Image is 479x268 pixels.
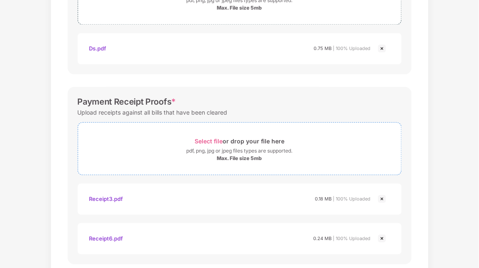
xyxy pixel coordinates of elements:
img: svg+xml;base64,PHN2ZyBpZD0iQ3Jvc3MtMjR4MjQiIHhtbG5zPSJodHRwOi8vd3d3LnczLm9yZy8yMDAwL3N2ZyIgd2lkdG... [377,233,387,243]
div: Receipt6.pdf [89,231,123,245]
span: | 100% Uploaded [333,235,371,241]
img: svg+xml;base64,PHN2ZyBpZD0iQ3Jvc3MtMjR4MjQiIHhtbG5zPSJodHRwOi8vd3d3LnczLm9yZy8yMDAwL3N2ZyIgd2lkdG... [377,43,387,53]
span: 0.75 MB [314,45,332,51]
span: 0.24 MB [314,235,332,241]
img: svg+xml;base64,PHN2ZyBpZD0iQ3Jvc3MtMjR4MjQiIHhtbG5zPSJodHRwOi8vd3d3LnczLm9yZy8yMDAwL3N2ZyIgd2lkdG... [377,194,387,204]
span: | 100% Uploaded [333,45,371,51]
div: Upload receipts against all bills that have been cleared [78,107,228,118]
div: Ds.pdf [89,41,106,55]
span: | 100% Uploaded [333,196,371,202]
div: Receipt3.pdf [89,192,123,206]
div: Max. File size 5mb [217,5,262,11]
div: Payment Receipt Proofs [78,97,176,107]
div: or drop your file here [195,135,284,147]
div: pdf, png, jpg or jpeg files types are supported. [187,147,293,155]
div: Max. File size 5mb [217,155,262,162]
span: 0.18 MB [315,196,332,202]
span: Select fileor drop your file herepdf, png, jpg or jpeg files types are supported.Max. File size 5mb [78,129,401,168]
span: Select file [195,138,223,145]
